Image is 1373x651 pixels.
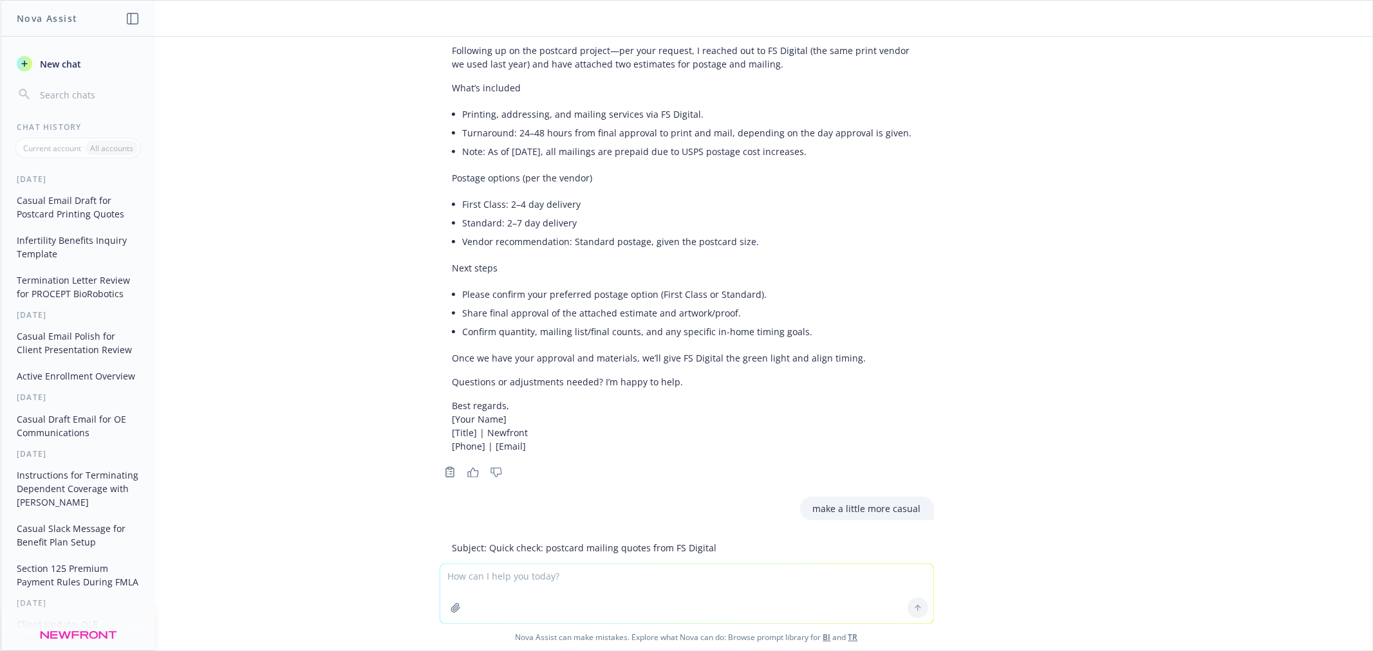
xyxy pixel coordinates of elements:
p: Postage options (per the vendor) [453,171,921,185]
button: Active Enrollment Overview [12,365,145,387]
li: Turnaround: 24–48 hours from final approval to print and mail, depending on the day approval is g... [463,124,921,142]
p: What’s included [453,81,921,95]
li: Vendor recommendation: Standard postage, given the postcard size. [463,232,921,251]
button: Infertility Benefits Inquiry Template [12,230,145,264]
p: Current account [23,143,81,154]
button: Client Update: QLE Coverage Change [12,614,145,648]
button: Thumbs down [486,463,507,481]
button: Casual Draft Email for OE Communications [12,408,145,443]
li: Printing, addressing, and mailing services via FS Digital. [463,105,921,124]
li: Please confirm your preferred postage option (First Class or Standard). [463,285,921,304]
button: Casual Slack Message for Benefit Plan Setup [12,518,145,553]
input: Search chats [37,86,140,104]
p: Subject: Quick check: postcard mailing quotes from FS Digital [453,541,921,555]
button: Casual Email Polish for Client Presentation Review [12,325,145,360]
li: Standard: 2–7 day delivery [463,214,921,232]
div: Chat History [1,122,155,133]
p: Following up on the postcard project—per your request, I reached out to FS Digital (the same prin... [453,44,921,71]
a: BI [823,632,831,643]
p: make a little more casual [813,502,921,515]
button: Section 125 Premium Payment Rules During FMLA [12,558,145,592]
div: [DATE] [1,598,155,609]
div: [DATE] [1,392,155,403]
p: Once we have your approval and materials, we’ll give FS Digital the green light and align timing. [453,351,921,365]
li: Confirm quantity, mailing list/final counts, and any specific in-home timing goals. [463,322,921,341]
button: Casual Email Draft for Postcard Printing Quotes [12,190,145,225]
p: Next steps [453,261,921,275]
p: Best regards, [Your Name] [Title] | Newfront [Phone] | [Email] [453,399,921,453]
p: All accounts [90,143,133,154]
li: Share final approval of the attached estimate and artwork/proof. [463,304,921,322]
h1: Nova Assist [17,12,77,25]
div: [DATE] [1,448,155,459]
li: First Class: 2–4 day delivery [463,195,921,214]
p: Questions or adjustments needed? I’m happy to help. [453,375,921,389]
button: Termination Letter Review for PROCEPT BioRobotics [12,270,145,304]
svg: Copy to clipboard [444,466,456,478]
button: New chat [12,52,145,75]
div: [DATE] [1,309,155,320]
span: Nova Assist can make mistakes. Explore what Nova can do: Browse prompt library for and [6,624,1367,650]
a: TR [848,632,858,643]
li: Note: As of [DATE], all mailings are prepaid due to USPS postage cost increases. [463,142,921,161]
button: Instructions for Terminating Dependent Coverage with [PERSON_NAME] [12,464,145,513]
span: New chat [37,57,81,71]
div: [DATE] [1,174,155,185]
